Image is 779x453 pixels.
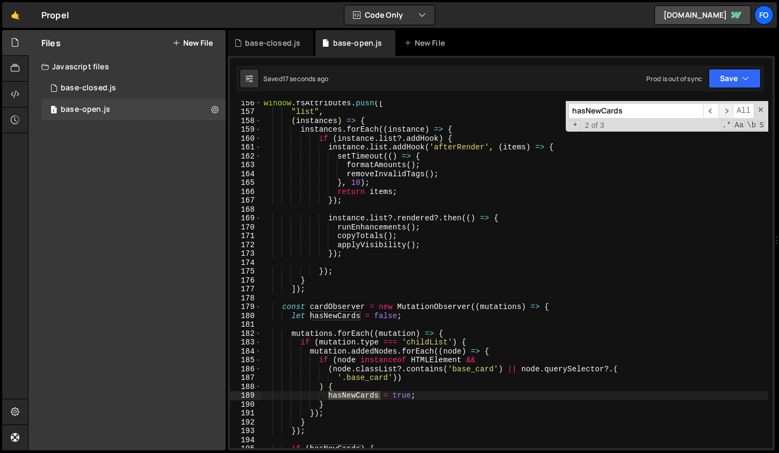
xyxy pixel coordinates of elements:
a: [DOMAIN_NAME] [654,5,751,25]
div: 166 [230,188,262,197]
span: ​ [703,103,718,119]
div: 180 [230,312,262,321]
div: 159 [230,125,262,134]
a: 🤙 [2,2,28,28]
button: New File [172,39,213,47]
div: 171 [230,232,262,241]
div: 17 seconds ago [283,74,328,83]
div: 157 [230,107,262,117]
div: 182 [230,329,262,339]
div: 168 [230,205,262,214]
div: Propel [41,9,69,21]
div: base-open.js [61,105,110,114]
div: 191 [230,409,262,418]
div: 184 [230,347,262,356]
div: 161 [230,143,262,152]
div: 160 [230,134,262,143]
span: Whole Word Search [746,120,757,131]
div: 175 [230,267,262,276]
div: 189 [230,391,262,400]
div: Prod is out of sync [646,74,702,83]
div: Saved [263,74,328,83]
span: 1 [51,106,57,115]
div: 174 [230,258,262,268]
div: 169 [230,214,262,223]
div: base-closed.js [61,83,116,93]
div: 162 [230,152,262,161]
span: Search In Selection [758,120,765,131]
div: 177 [230,285,262,294]
button: Save [709,69,761,88]
span: ​ [718,103,733,119]
div: 187 [230,373,262,383]
h2: Files [41,37,61,49]
div: 183 [230,338,262,347]
div: 186 [230,365,262,374]
div: 170 [230,223,262,232]
div: 181 [230,320,262,329]
div: 190 [230,400,262,409]
div: Javascript files [28,56,226,77]
span: RegExp Search [721,120,732,131]
div: 178 [230,294,262,303]
div: 194 [230,436,262,445]
div: 179 [230,303,262,312]
div: 17111/47461.js [41,77,226,99]
span: Toggle Replace mode [569,120,581,130]
div: 176 [230,276,262,285]
div: 165 [230,178,262,188]
span: CaseSensitive Search [733,120,745,131]
a: fo [754,5,774,25]
div: base-closed.js [245,38,300,48]
div: 188 [230,383,262,392]
div: base-open.js [333,38,383,48]
div: 172 [230,241,262,250]
div: 164 [230,170,262,179]
div: 158 [230,117,262,126]
div: 167 [230,196,262,205]
span: Alt-Enter [733,103,754,119]
div: New File [404,38,449,48]
div: 173 [230,249,262,258]
div: 193 [230,427,262,436]
button: Code Only [344,5,435,25]
div: 192 [230,418,262,427]
div: 156 [230,99,262,108]
input: Search for [568,103,703,119]
span: 2 of 3 [581,121,609,130]
div: 163 [230,161,262,170]
div: 17111/47186.js [41,99,226,120]
div: 185 [230,356,262,365]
